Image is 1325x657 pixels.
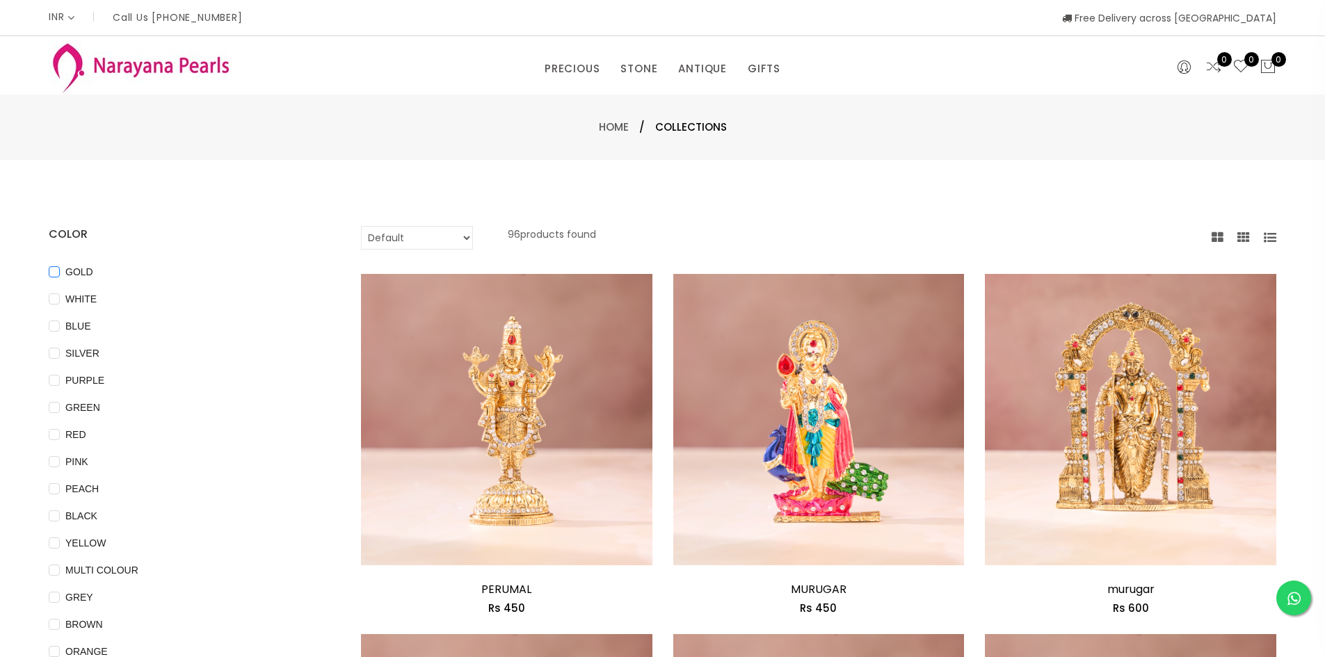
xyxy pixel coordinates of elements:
span: GOLD [60,264,99,279]
a: GIFTS [748,58,780,79]
span: BLUE [60,318,97,334]
a: 0 [1232,58,1249,76]
span: PURPLE [60,373,110,388]
span: 0 [1217,52,1232,67]
span: Rs 600 [1113,601,1149,615]
button: 0 [1260,58,1276,76]
a: ANTIQUE [678,58,727,79]
a: PRECIOUS [545,58,600,79]
p: Call Us [PHONE_NUMBER] [113,13,243,22]
span: Free Delivery across [GEOGRAPHIC_DATA] [1062,11,1276,25]
span: 0 [1244,52,1259,67]
span: 0 [1271,52,1286,67]
span: YELLOW [60,535,111,551]
span: PINK [60,454,94,469]
span: GREEN [60,400,106,415]
a: 0 [1205,58,1222,76]
span: SILVER [60,346,105,361]
span: GREY [60,590,99,605]
a: MURUGAR [791,581,846,597]
p: 96 products found [508,226,596,250]
a: Home [599,120,629,134]
a: STONE [620,58,657,79]
span: MULTI COLOUR [60,562,144,578]
span: Rs 450 [800,601,837,615]
a: PERUMAL [481,581,531,597]
span: BROWN [60,617,109,632]
span: PEACH [60,481,104,496]
span: WHITE [60,291,102,307]
span: Rs 450 [488,601,525,615]
span: BLACK [60,508,103,524]
a: murugar [1107,581,1155,597]
span: Collections [655,119,727,136]
span: / [639,119,645,136]
span: RED [60,427,92,442]
h4: COLOR [49,226,319,243]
